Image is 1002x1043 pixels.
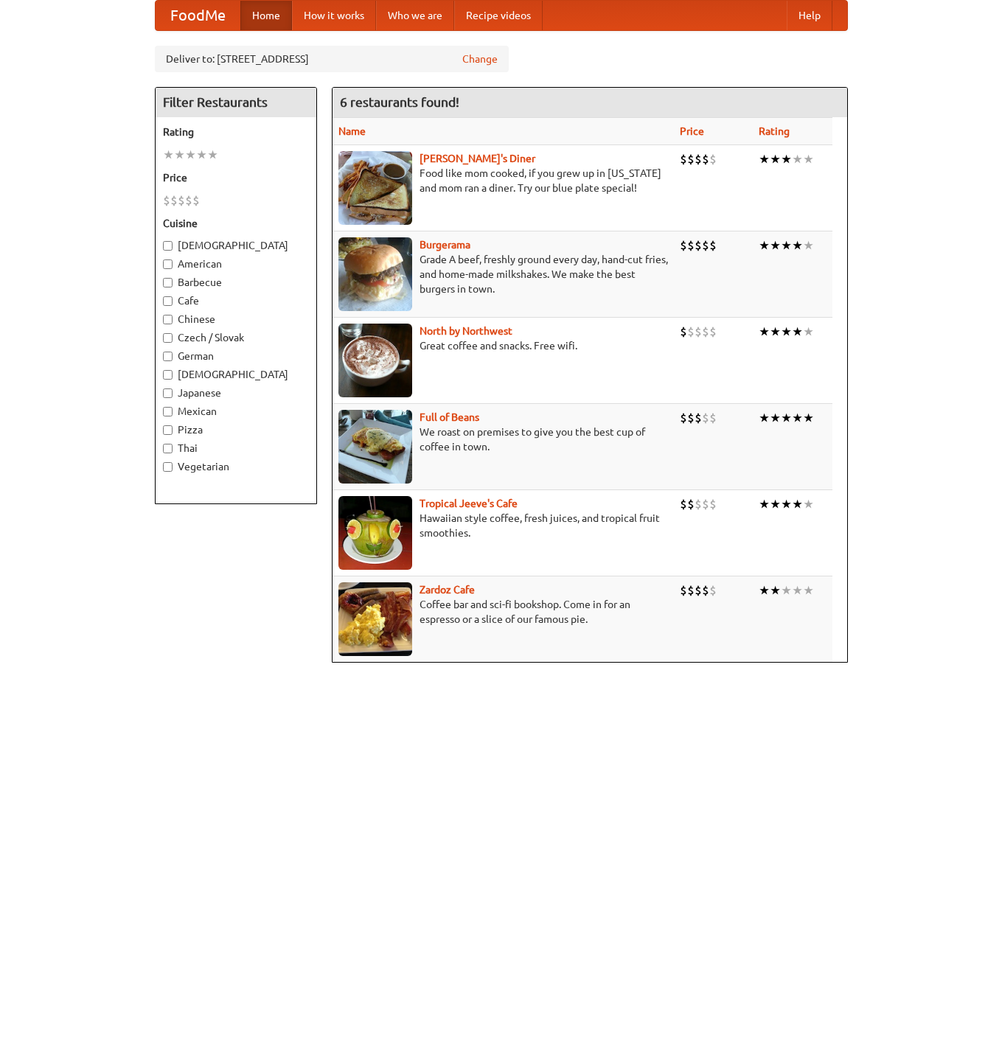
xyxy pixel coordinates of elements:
[702,410,709,426] li: $
[192,192,200,209] li: $
[687,582,695,599] li: $
[781,582,792,599] li: ★
[792,410,803,426] li: ★
[292,1,376,30] a: How it works
[759,582,770,599] li: ★
[770,410,781,426] li: ★
[680,410,687,426] li: $
[163,275,309,290] label: Barbecue
[163,407,173,416] input: Mexican
[338,410,412,484] img: beans.jpg
[163,216,309,231] h5: Cuisine
[680,151,687,167] li: $
[163,257,309,271] label: American
[163,147,174,163] li: ★
[338,166,668,195] p: Food like mom cooked, if you grew up in [US_STATE] and mom ran a diner. Try our blue plate special!
[185,147,196,163] li: ★
[787,1,832,30] a: Help
[163,315,173,324] input: Chinese
[376,1,454,30] a: Who we are
[163,349,309,363] label: German
[803,582,814,599] li: ★
[338,252,668,296] p: Grade A beef, freshly ground every day, hand-cut fries, and home-made milkshakes. We make the bes...
[163,333,173,343] input: Czech / Slovak
[174,147,185,163] li: ★
[207,147,218,163] li: ★
[338,511,668,540] p: Hawaiian style coffee, fresh juices, and tropical fruit smoothies.
[770,151,781,167] li: ★
[702,496,709,512] li: $
[759,125,790,137] a: Rating
[803,324,814,340] li: ★
[185,192,192,209] li: $
[338,151,412,225] img: sallys.jpg
[338,582,412,656] img: zardoz.jpg
[680,582,687,599] li: $
[420,325,512,337] a: North by Northwest
[163,462,173,472] input: Vegetarian
[454,1,543,30] a: Recipe videos
[803,410,814,426] li: ★
[687,410,695,426] li: $
[709,324,717,340] li: $
[163,367,309,382] label: [DEMOGRAPHIC_DATA]
[781,496,792,512] li: ★
[163,425,173,435] input: Pizza
[770,582,781,599] li: ★
[702,237,709,254] li: $
[163,441,309,456] label: Thai
[781,324,792,340] li: ★
[178,192,185,209] li: $
[420,153,535,164] a: [PERSON_NAME]'s Diner
[709,496,717,512] li: $
[170,192,178,209] li: $
[163,293,309,308] label: Cafe
[338,125,366,137] a: Name
[759,410,770,426] li: ★
[420,411,479,423] a: Full of Beans
[163,444,173,453] input: Thai
[695,496,702,512] li: $
[680,496,687,512] li: $
[781,151,792,167] li: ★
[803,151,814,167] li: ★
[687,151,695,167] li: $
[687,496,695,512] li: $
[680,125,704,137] a: Price
[695,151,702,167] li: $
[196,147,207,163] li: ★
[687,237,695,254] li: $
[420,239,470,251] a: Burgerama
[163,125,309,139] h5: Rating
[338,425,668,454] p: We roast on premises to give you the best cup of coffee in town.
[792,151,803,167] li: ★
[770,324,781,340] li: ★
[163,459,309,474] label: Vegetarian
[163,278,173,287] input: Barbecue
[338,324,412,397] img: north.jpg
[163,296,173,306] input: Cafe
[420,498,518,509] a: Tropical Jeeve's Cafe
[163,192,170,209] li: $
[792,237,803,254] li: ★
[702,582,709,599] li: $
[759,496,770,512] li: ★
[163,170,309,185] h5: Price
[803,237,814,254] li: ★
[759,324,770,340] li: ★
[163,388,173,398] input: Japanese
[163,352,173,361] input: German
[338,237,412,311] img: burgerama.jpg
[680,324,687,340] li: $
[420,584,475,596] a: Zardoz Cafe
[338,597,668,627] p: Coffee bar and sci-fi bookshop. Come in for an espresso or a slice of our famous pie.
[695,324,702,340] li: $
[338,338,668,353] p: Great coffee and snacks. Free wifi.
[163,238,309,253] label: [DEMOGRAPHIC_DATA]
[163,370,173,380] input: [DEMOGRAPHIC_DATA]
